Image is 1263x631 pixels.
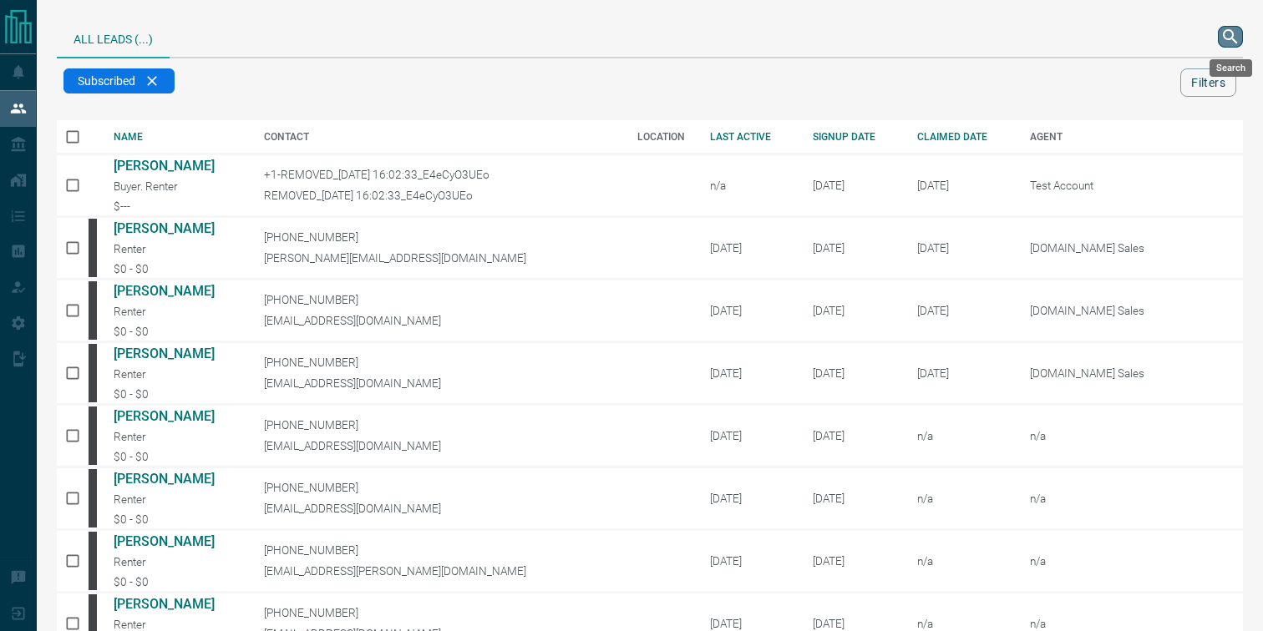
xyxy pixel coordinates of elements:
[114,387,239,401] div: $0 - $0
[114,158,239,174] a: [PERSON_NAME]
[114,492,146,506] span: Renter
[917,617,1004,630] div: n/a
[114,408,239,424] a: [PERSON_NAME]
[89,406,97,465] div: mrloft.ca
[710,304,788,317] div: [DATE]
[114,131,239,143] div: NAME
[1030,131,1243,143] div: AGENT
[1030,492,1239,505] p: n/a
[917,366,1004,380] div: February 19th 2025, 2:37:44 PM
[710,131,788,143] div: LAST ACTIVE
[114,179,178,193] span: Buyer. Renter
[710,429,788,442] div: [DATE]
[637,131,685,143] div: LOCATION
[264,543,612,557] p: [PHONE_NUMBER]
[114,533,239,549] a: [PERSON_NAME]
[264,418,612,432] p: [PHONE_NUMBER]
[114,471,239,487] a: [PERSON_NAME]
[710,617,788,630] div: [DATE]
[264,481,612,494] p: [PHONE_NUMBER]
[114,450,239,463] div: $0 - $0
[917,241,1004,255] div: February 19th 2025, 2:37:44 PM
[710,554,788,568] div: [DATE]
[917,131,1004,143] div: CLAIMED DATE
[114,430,146,443] span: Renter
[57,17,170,58] div: All Leads (...)
[813,179,892,192] div: September 1st 2015, 9:13:21 AM
[1030,241,1239,255] p: [DOMAIN_NAME] Sales
[89,344,97,402] div: mrloft.ca
[114,575,239,588] div: $0 - $0
[89,469,97,528] div: mrloft.ca
[813,366,892,380] div: October 12th 2008, 6:29:44 AM
[264,606,612,619] p: [PHONE_NUMBER]
[917,179,1004,192] div: April 29th 2025, 4:45:30 PM
[63,68,175,93] div: Subscribed
[114,283,239,299] a: [PERSON_NAME]
[264,502,612,515] p: [EMAIL_ADDRESS][DOMAIN_NAME]
[917,492,1004,505] div: n/a
[114,220,239,236] a: [PERSON_NAME]
[78,74,135,88] span: Subscribed
[114,367,146,381] span: Renter
[114,262,239,275] div: $0 - $0
[114,346,239,361] a: [PERSON_NAME]
[114,512,239,526] div: $0 - $0
[1030,366,1239,380] p: [DOMAIN_NAME] Sales
[264,131,612,143] div: CONTACT
[813,554,892,568] div: October 13th 2008, 7:44:16 PM
[264,189,612,202] p: REMOVED_[DATE] 16:02:33_E4eCyO3UEo
[1218,26,1243,48] button: search button
[264,251,612,265] p: [PERSON_NAME][EMAIL_ADDRESS][DOMAIN_NAME]
[114,555,146,568] span: Renter
[813,131,892,143] div: SIGNUP DATE
[1210,59,1252,77] div: Search
[264,439,612,452] p: [EMAIL_ADDRESS][DOMAIN_NAME]
[264,356,612,369] p: [PHONE_NUMBER]
[114,325,239,338] div: $0 - $0
[114,618,146,631] span: Renter
[264,564,612,578] p: [EMAIL_ADDRESS][PERSON_NAME][DOMAIN_NAME]
[264,168,612,181] p: +1-REMOVED_[DATE] 16:02:33_E4eCyO3UEo
[89,219,97,277] div: mrloft.ca
[813,617,892,630] div: October 13th 2008, 8:32:50 PM
[1030,429,1239,442] p: n/a
[264,230,612,244] p: [PHONE_NUMBER]
[89,281,97,340] div: mrloft.ca
[1030,617,1239,630] p: n/a
[89,532,97,590] div: mrloft.ca
[710,241,788,255] div: [DATE]
[114,199,239,213] div: $---
[114,242,146,255] span: Renter
[917,554,1004,568] div: n/a
[813,304,892,317] div: October 11th 2008, 5:41:37 PM
[710,492,788,505] div: [DATE]
[710,179,788,192] div: n/a
[917,429,1004,442] div: n/a
[264,293,612,306] p: [PHONE_NUMBER]
[710,366,788,380] div: [DATE]
[813,241,892,255] div: October 11th 2008, 12:32:56 PM
[264,314,612,327] p: [EMAIL_ADDRESS][DOMAIN_NAME]
[813,492,892,505] div: October 12th 2008, 3:01:27 PM
[813,429,892,442] div: October 12th 2008, 11:22:16 AM
[1030,554,1239,568] p: n/a
[264,376,612,390] p: [EMAIL_ADDRESS][DOMAIN_NAME]
[114,305,146,318] span: Renter
[1180,68,1236,97] button: Filters
[1030,179,1239,192] p: Test Account
[917,304,1004,317] div: February 19th 2025, 2:37:44 PM
[114,596,239,612] a: [PERSON_NAME]
[1030,304,1239,317] p: [DOMAIN_NAME] Sales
